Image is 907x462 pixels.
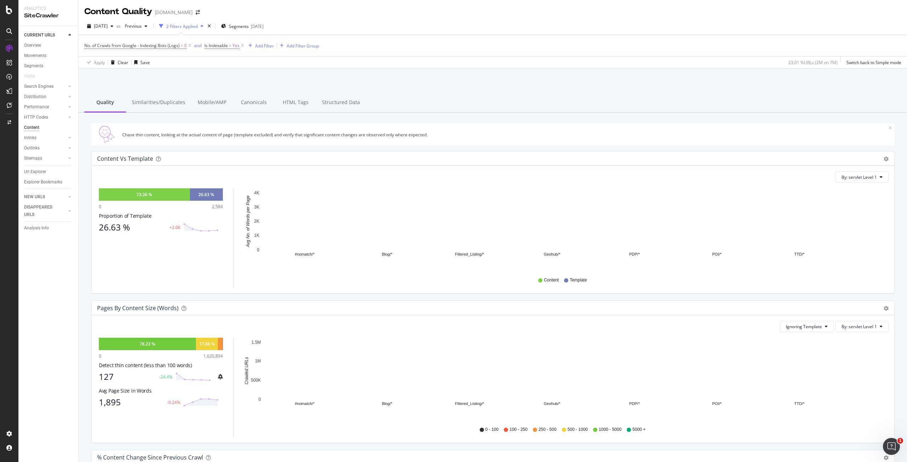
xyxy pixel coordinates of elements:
[275,93,316,113] div: HTML Tags
[252,340,261,345] text: 1.5M
[24,93,66,101] a: Distribution
[184,41,187,51] span: 0
[169,224,180,230] div: +2.06
[883,438,900,455] iframe: Intercom live chat
[455,252,484,257] text: Filtered_Listing/*
[122,21,150,32] button: Previous
[118,59,128,65] div: Clear
[24,224,73,232] a: Analysis Info
[884,156,889,161] div: gear
[599,427,621,433] span: 1000 - 5000
[712,252,722,257] text: POI/*
[539,427,557,433] span: 250 - 500
[218,21,266,32] button: Segments[DATE]
[199,341,215,347] div: 17.86 %
[455,402,484,406] text: Filtered_Listing/*
[24,12,73,20] div: SiteCrawler
[254,219,259,224] text: 2K
[99,372,155,382] div: 127
[97,304,179,312] div: Pages by Content Size (Words)
[212,204,223,210] div: 2,584
[233,93,275,113] div: Canonicals
[24,42,73,49] a: Overview
[246,41,274,50] button: Add Filter
[835,171,889,183] button: By: servlet Level 1
[287,43,319,49] div: Add Filter Group
[24,73,42,80] a: Visits
[84,93,126,113] div: Quality
[159,374,173,380] div: -24.4%
[251,23,264,29] div: [DATE]
[24,134,36,142] div: Inlinks
[156,21,206,32] button: 2 Filters Applied
[544,277,559,283] span: Content
[629,252,640,257] text: PDP/*
[126,93,191,113] div: Similarities/Duplicates
[24,52,73,59] a: Movements
[257,247,259,252] text: 0
[218,374,223,380] div: bell-plus
[131,57,150,68] button: Save
[568,427,588,433] span: 500 - 1000
[24,32,66,39] a: CURRENT URLS
[84,42,180,49] span: No. of Crawls from Google - Indexing Bots (Logs)
[254,205,259,210] text: 3K
[116,23,122,29] span: vs
[24,204,60,218] div: DISAPPEARED URLS
[794,252,805,257] text: TTD/*
[24,124,73,131] a: Content
[24,42,41,49] div: Overview
[382,252,393,257] text: Blog/*
[242,338,884,420] div: A chart.
[24,32,55,39] div: CURRENT URLS
[24,168,46,176] div: Url Explorer
[841,174,877,180] span: By: servlet Level 1
[140,341,155,347] div: 78.23 %
[786,324,822,330] span: Ignoring Template
[24,178,73,186] a: Explorer Bookmarks
[544,402,560,406] text: Geohub/*
[194,42,202,49] div: and
[509,427,528,433] span: 100 - 250
[780,321,834,332] button: Ignoring Template
[24,103,66,111] a: Performance
[204,42,228,49] span: Is Indexable
[99,397,163,407] div: 1,895
[712,402,722,406] text: POI/*
[24,193,66,201] a: NEW URLS
[24,73,35,80] div: Visits
[140,59,150,65] div: Save
[788,59,838,65] div: 23.01 % URLs ( 2M on 7M )
[846,59,901,65] div: Switch back to Simple mode
[229,42,231,49] span: =
[24,83,53,90] div: Search Engines
[570,277,587,283] span: Template
[24,114,66,121] a: HTTP Codes
[99,362,223,369] div: Detect thin content (less than 100 words)
[24,93,46,101] div: Distribution
[203,353,223,359] div: 1,620,894
[99,387,223,394] div: Avg Page Size in Words
[24,103,49,111] div: Performance
[155,9,193,16] div: [DOMAIN_NAME]
[259,397,261,402] text: 0
[24,6,73,12] div: Analytics
[835,321,889,332] button: By: servlet Level 1
[316,93,366,113] div: Structured Data
[24,168,73,176] a: Url Explorer
[844,57,901,68] button: Switch back to Simple mode
[191,93,233,113] div: Mobile/AMP
[246,195,250,247] text: Avg No. of Words per Page
[24,144,40,152] div: Outlinks
[99,212,223,219] div: Proportion of Template
[24,52,46,59] div: Movements
[24,224,49,232] div: Analysis Info
[251,378,261,383] text: 500K
[242,188,884,270] svg: A chart.
[196,10,200,15] div: arrow-right-arrow-left
[194,42,202,49] button: and
[167,399,180,405] div: -9.24%
[24,114,48,121] div: HTTP Codes
[24,134,66,142] a: Inlinks
[24,155,42,162] div: Sitemaps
